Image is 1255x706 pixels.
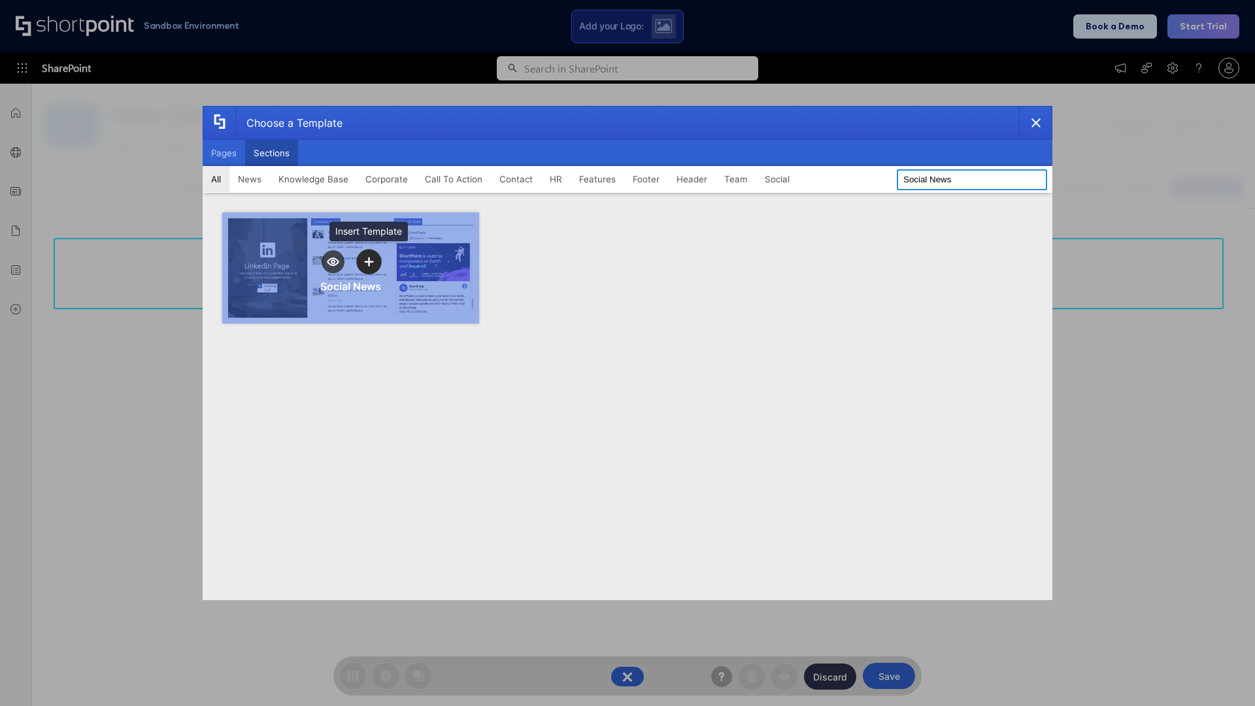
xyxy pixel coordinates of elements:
div: Choose a Template [236,107,343,139]
button: Features [571,166,624,192]
iframe: Chat Widget [1190,643,1255,706]
div: template selector [203,106,1052,600]
button: Contact [491,166,541,192]
button: All [203,166,229,192]
button: Knowledge Base [270,166,357,192]
button: Sections [245,140,298,166]
button: Team [716,166,756,192]
button: Corporate [357,166,416,192]
div: Social News [320,280,381,293]
button: HR [541,166,571,192]
button: Footer [624,166,668,192]
button: Header [668,166,716,192]
button: Pages [203,140,245,166]
button: News [229,166,270,192]
button: Call To Action [416,166,491,192]
input: Search [897,169,1047,190]
button: Social [756,166,798,192]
